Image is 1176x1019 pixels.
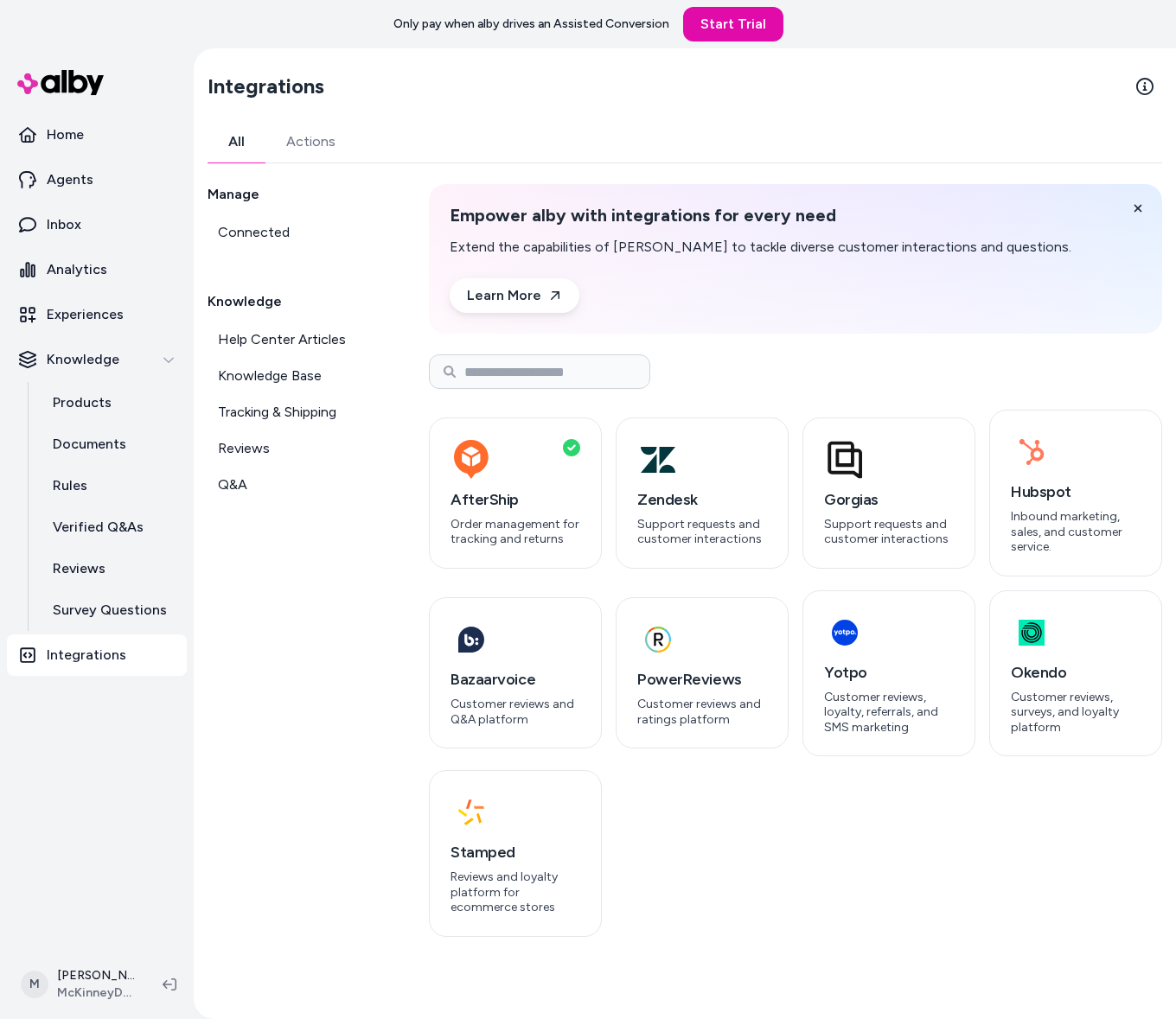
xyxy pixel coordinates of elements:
[450,205,1071,226] h2: Empower alby with integrations for every need
[802,590,975,757] button: YotpoCustomer reviews, loyalty, referrals, and SMS marketing
[451,697,580,727] p: Customer reviews and Q&A platform
[429,770,602,937] button: StampedReviews and loyalty platform for ecommerce stores
[637,667,767,691] h3: PowerReviews
[1011,690,1141,736] p: Customer reviews, surveys, and loyalty platform
[47,645,126,666] p: Integrations
[265,121,356,162] button: Actions
[35,589,187,631] a: Survey Questions
[637,697,767,727] p: Customer reviews and ratings platform
[7,159,187,201] a: Agents
[57,967,135,984] p: [PERSON_NAME]
[616,410,789,576] button: ZendeskSupport requests and customer interactions
[208,395,387,430] a: Tracking & Shipping
[218,329,346,350] span: Help Center Articles
[451,517,580,547] p: Order management for tracking and returns
[683,7,783,41] a: Start Trial
[47,124,84,145] p: Home
[35,424,187,465] a: Documents
[53,475,87,496] p: Rules
[35,506,187,548] a: Verified Q&As
[53,558,105,579] p: Reviews
[53,517,144,538] p: Verified Q&As
[208,121,265,162] button: All
[824,517,954,547] p: Support requests and customer interactions
[47,349,119,370] p: Knowledge
[208,215,387,250] a: Connected
[7,339,187,380] button: Knowledge
[7,114,187,156] a: Home
[429,410,602,576] button: AfterShipOrder management for tracking and returns
[393,16,669,33] p: Only pay when alby drives an Assisted Conversion
[208,322,387,357] a: Help Center Articles
[47,214,81,235] p: Inbox
[218,366,322,386] span: Knowledge Base
[451,487,580,512] h3: AfterShip
[47,304,124,325] p: Experiences
[1011,480,1141,504] h3: Hubspot
[451,667,580,691] h3: Bazaarvoice
[1011,509,1141,555] p: Inbound marketing, sales, and customer service.
[218,474,247,495] span: Q&A
[989,590,1162,757] button: OkendoCustomer reviews, surveys, and loyalty platform
[47,259,107,280] p: Analytics
[7,634,187,676] a: Integrations
[802,410,975,576] button: GorgiasSupport requests and customer interactions
[47,169,93,190] p: Agents
[17,70,104,95] img: alby Logo
[451,869,580,915] p: Reviews and loyalty platform for ecommerce stores
[450,237,1071,258] p: Extend the capabilities of [PERSON_NAME] to tackle diverse customer interactions and questions.
[35,548,187,589] a: Reviews
[208,184,387,205] h2: Manage
[989,410,1162,576] button: HubspotInbound marketing, sales, and customer service.
[7,249,187,290] a: Analytics
[824,660,954,685] h3: Yotpo
[824,487,954,512] h3: Gorgias
[218,402,336,423] span: Tracking & Shipping
[10,957,149,1012] button: M[PERSON_NAME]McKinneyDocumentationTestStore
[637,517,767,547] p: Support requests and customer interactions
[57,984,135,1002] span: McKinneyDocumentationTestStore
[218,222,290,243] span: Connected
[208,291,387,312] h2: Knowledge
[53,600,167,621] p: Survey Questions
[616,590,789,757] button: PowerReviewsCustomer reviews and ratings platform
[53,434,126,455] p: Documents
[208,359,387,393] a: Knowledge Base
[429,590,602,757] button: BazaarvoiceCustomer reviews and Q&A platform
[35,465,187,506] a: Rules
[637,487,767,512] h3: Zendesk
[824,690,954,736] p: Customer reviews, loyalty, referrals, and SMS marketing
[21,971,48,998] span: M
[7,204,187,245] a: Inbox
[218,438,270,459] span: Reviews
[208,468,387,502] a: Q&A
[208,73,324,100] h2: Integrations
[35,382,187,424] a: Products
[451,840,580,864] h3: Stamped
[208,431,387,466] a: Reviews
[7,294,187,335] a: Experiences
[1011,660,1141,685] h3: Okendo
[53,392,112,413] p: Products
[450,278,579,313] a: Learn More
